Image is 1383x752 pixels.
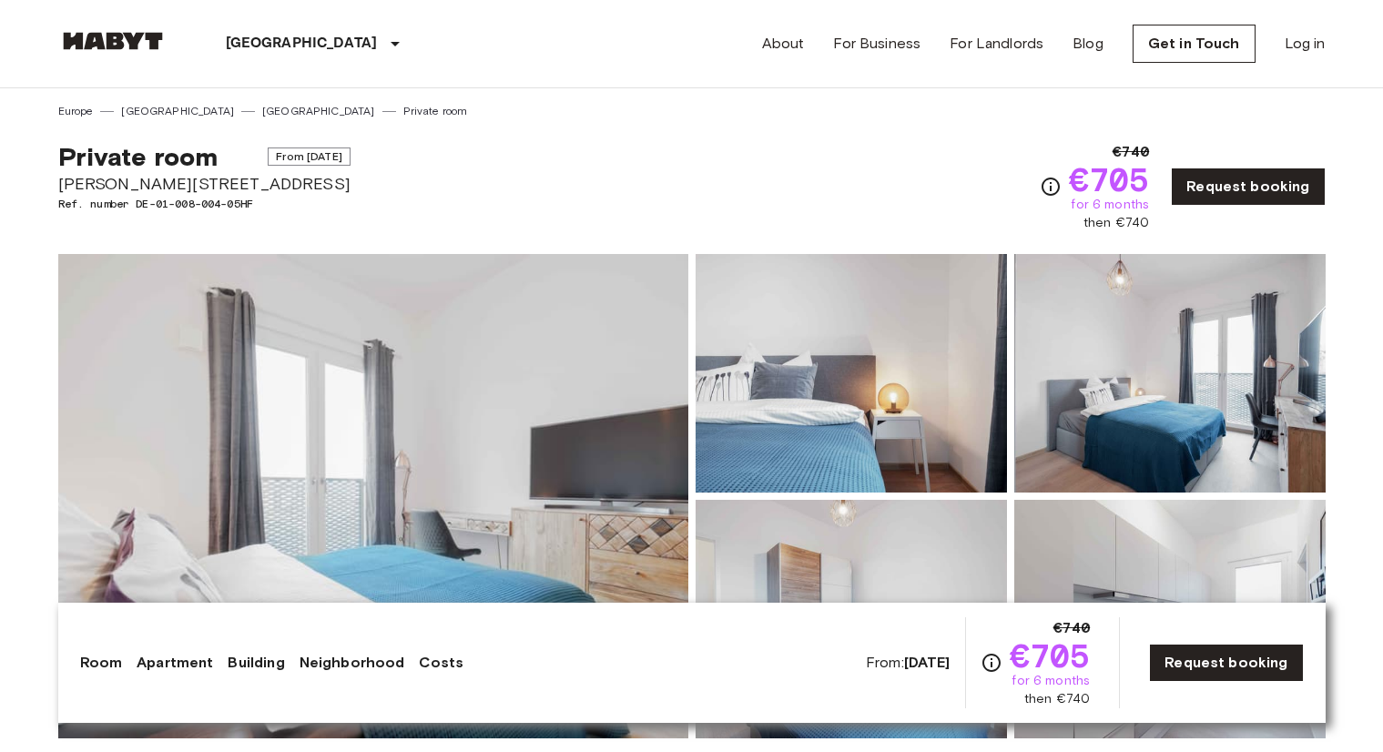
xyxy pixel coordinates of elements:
[1024,690,1090,708] span: then €740
[696,254,1007,493] img: Picture of unit DE-01-008-004-05HF
[981,652,1002,674] svg: Check cost overview for full price breakdown. Please note that discounts apply to new joiners onl...
[1012,672,1090,690] span: for 6 months
[1113,141,1150,163] span: €740
[1133,25,1256,63] a: Get in Touch
[1285,33,1326,55] a: Log in
[1171,168,1325,206] a: Request booking
[1014,254,1326,493] img: Picture of unit DE-01-008-004-05HF
[866,653,951,673] span: From:
[228,652,284,674] a: Building
[1010,639,1091,672] span: €705
[300,652,405,674] a: Neighborhood
[58,103,94,119] a: Europe
[950,33,1043,55] a: For Landlords
[58,254,688,738] img: Marketing picture of unit DE-01-008-004-05HF
[1083,214,1149,232] span: then €740
[1040,176,1062,198] svg: Check cost overview for full price breakdown. Please note that discounts apply to new joiners onl...
[137,652,213,674] a: Apartment
[58,196,351,212] span: Ref. number DE-01-008-004-05HF
[1073,33,1103,55] a: Blog
[403,103,468,119] a: Private room
[121,103,234,119] a: [GEOGRAPHIC_DATA]
[1014,500,1326,738] img: Picture of unit DE-01-008-004-05HF
[1149,644,1303,682] a: Request booking
[268,147,351,166] span: From [DATE]
[762,33,805,55] a: About
[904,654,951,671] b: [DATE]
[1069,163,1150,196] span: €705
[58,172,351,196] span: [PERSON_NAME][STREET_ADDRESS]
[833,33,920,55] a: For Business
[696,500,1007,738] img: Picture of unit DE-01-008-004-05HF
[1071,196,1149,214] span: for 6 months
[419,652,463,674] a: Costs
[58,141,219,172] span: Private room
[226,33,378,55] p: [GEOGRAPHIC_DATA]
[80,652,123,674] a: Room
[1053,617,1091,639] span: €740
[262,103,375,119] a: [GEOGRAPHIC_DATA]
[58,32,168,50] img: Habyt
